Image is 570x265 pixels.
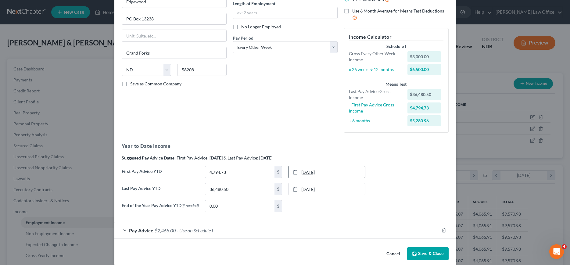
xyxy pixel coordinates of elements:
h5: Income Calculator [349,33,443,41]
label: First Pay Advice YTD [119,166,202,183]
span: First Pay Advice: [177,155,209,160]
span: Use 6 Month Average for Means Test Deductions [352,8,444,13]
input: Enter address... [122,13,226,25]
div: Means Test [349,81,443,87]
span: (if needed) [181,203,199,208]
input: ex: 2 years [233,7,337,19]
span: & Last Pay Advice: [224,155,258,160]
span: Pay Advice [129,227,153,233]
div: x 26 weeks ÷ 12 months [346,66,405,73]
button: Cancel [382,248,405,260]
div: Gross Every Other Week Income [346,51,405,63]
input: Enter zip... [177,64,227,76]
input: 0.00 [205,166,274,178]
div: Schedule I [349,43,443,49]
div: $6,500.00 [407,64,441,75]
h5: Year to Date Income [122,142,449,150]
label: Length of Employment [233,0,275,7]
input: 0.00 [205,200,274,212]
div: $ [274,200,282,212]
a: [DATE] [289,166,365,178]
div: $ [274,166,282,178]
strong: [DATE] [210,155,223,160]
a: [DATE] [289,183,365,195]
button: Save & Close [407,247,449,260]
span: Save as Common Company [130,81,181,86]
div: $5,280.96 [407,115,441,126]
span: No Longer Employed [241,24,281,29]
div: $ [274,183,282,195]
label: Last Pay Advice YTD [119,183,202,200]
div: - First Pay Advice Gross Income [346,102,405,114]
div: $36,480.50 [407,89,441,100]
span: 4 [562,244,567,249]
input: Unit, Suite, etc... [122,30,226,41]
div: $4,794.73 [407,102,441,113]
strong: [DATE] [259,155,272,160]
div: ÷ 6 months [346,118,405,124]
span: $2,465.00 [155,227,176,233]
iframe: Intercom live chat [549,244,564,259]
span: Pay Period [233,35,253,41]
strong: Suggested Pay Advice Dates: [122,155,176,160]
div: $3,000.00 [407,51,441,62]
label: End of the Year Pay Advice YTD [119,200,202,217]
div: Last Pay Advice Gross Income [346,88,405,101]
input: Enter city... [122,47,226,59]
input: 0.00 [205,183,274,195]
span: - Use on Schedule I [177,227,213,233]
